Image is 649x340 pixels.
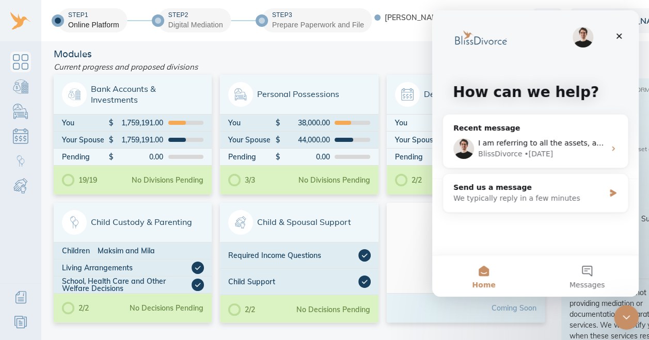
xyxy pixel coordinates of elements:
[62,82,203,107] span: Bank Accounts & Investments
[614,305,639,330] iframe: Intercom live chat
[10,76,31,97] a: Bank Accounts & Investments
[276,119,281,126] div: $
[296,306,370,313] div: No Decisions Pending
[228,119,275,126] div: You
[114,153,163,160] div: 0.00
[62,153,109,160] div: Pending
[114,136,163,143] div: 1,759,191.00
[492,304,536,312] div: Coming Soon
[21,172,172,183] div: Send us a message
[62,247,98,254] div: Children
[46,138,90,149] div: BlissDivorce
[103,245,207,286] button: Messages
[92,138,121,149] div: • [DATE]
[228,174,255,186] div: 3/3
[68,20,119,30] div: Online Platform
[432,10,639,297] iframe: Intercom live chat
[228,210,370,235] span: Child & Spousal Support
[387,203,545,322] a: HomeComing Soon
[395,119,442,126] div: You
[220,203,378,322] a: Child & Spousal SupportRequired Income QuestionsChild Support2/2No Decisions Pending
[276,136,281,143] div: $
[50,59,549,75] div: Current progress and proposed divisions
[387,75,545,195] a: Debts and Other ObligationsYou$0.00Your Spouse$0.00Pending$0.002/2No Divisions Pending
[385,14,525,21] span: [PERSON_NAME] has joined BlissDivorce
[130,304,203,312] div: No Decisions Pending
[10,163,196,202] div: Send us a messageWe typically reply in a few minutes
[21,183,172,193] div: We typically reply in a few minutes
[280,136,329,143] div: 44,000.00
[54,75,212,195] a: Bank Accounts & InvestmentsYou$1,759,191.00Your Spouse$1,759,191.00Pending$0.0019/19No Divisions ...
[395,228,536,268] span: Home
[395,153,442,160] div: Pending
[109,153,114,160] div: $
[10,151,31,171] a: Child Custody & Parenting
[62,136,109,143] div: Your Spouse
[109,136,114,143] div: $
[10,101,31,122] a: Personal Possessions
[10,126,31,147] a: Debts & Obligations
[46,128,607,137] span: I am referring to all the assets, accounts, etc. I asked for it to be unlocked so that I could up...
[276,153,281,160] div: $
[62,119,109,126] div: You
[168,20,223,30] div: Digital Mediation
[298,176,370,184] div: No Divisions Pending
[109,119,114,126] div: $
[54,203,212,322] a: Child Custody & ParentingChildrenMaksim and MilaLiving ArrangementsSchool, Health Care and Other ...
[168,11,223,20] div: Step 2
[280,119,329,126] div: 38,000.00
[228,276,358,288] div: Child Support
[62,174,97,186] div: 19/19
[50,50,549,59] div: Modules
[10,312,31,332] a: Resources
[132,176,203,184] div: No Divisions Pending
[395,82,536,107] span: Debts and Other Obligations
[98,247,204,254] div: Maksim and Mila
[114,119,163,126] div: 1,759,191.00
[220,75,378,195] a: Personal PossessionsYou$38,000.00Your Spouse$44,000.00Pending$0.003/3No Divisions Pending
[228,303,255,316] div: 2/2
[137,271,173,278] span: Messages
[395,174,422,186] div: 2/2
[272,20,364,30] div: Prepare Paperwork and File
[395,136,442,143] div: Your Spouse
[40,271,63,278] span: Home
[10,175,31,196] a: Child & Spousal Support
[10,287,31,307] a: Additional Information
[10,52,31,72] a: Dashboard
[178,17,196,35] div: Close
[228,249,358,262] div: Required Income Questions
[272,11,364,20] div: Step 3
[228,153,275,160] div: Pending
[228,82,370,107] span: Personal Possessions
[228,136,275,143] div: Your Spouse
[62,278,192,292] div: School, Health Care and Other Welfare Decisions
[62,302,89,314] div: 2/2
[280,153,329,160] div: 0.00
[68,11,119,20] div: Step 1
[62,210,203,235] span: Child Custody & Parenting
[62,262,192,274] div: Living Arrangements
